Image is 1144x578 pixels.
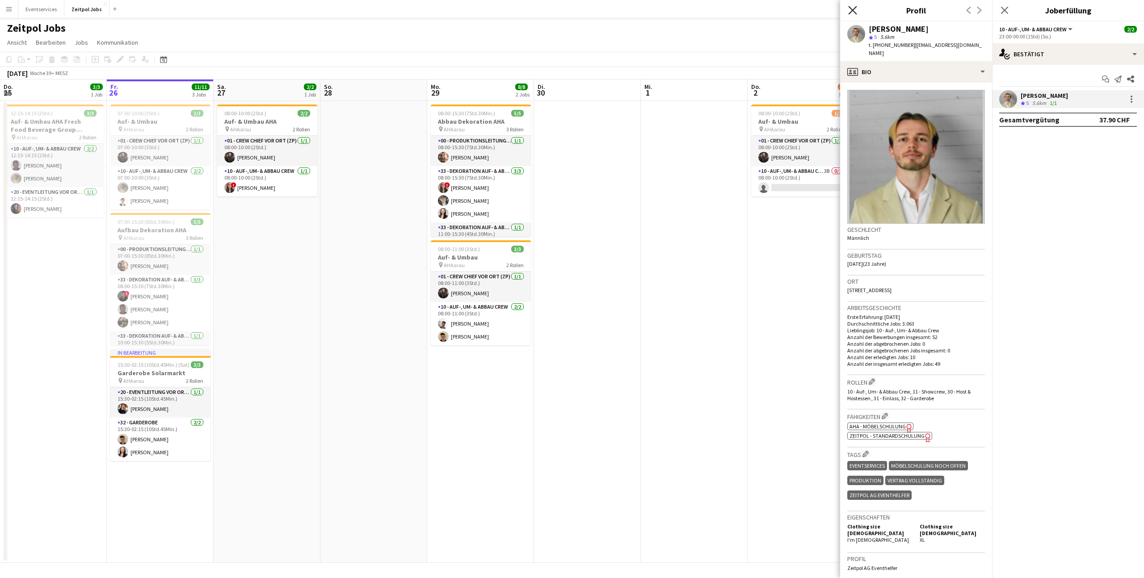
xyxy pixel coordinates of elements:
[999,26,1074,33] button: 10 - Auf-, Um- & Abbau Crew
[847,277,985,285] h3: Ort
[538,83,545,91] span: Di.
[840,61,992,83] div: Bio
[838,91,850,98] div: 1 Job
[445,182,450,188] span: !
[2,88,13,98] span: 25
[123,377,144,384] span: AHAarau
[438,246,480,252] span: 08:00-11:00 (3Std.)
[1099,115,1130,124] div: 37.90 CHF
[847,90,985,224] img: Crew-Avatar oder Foto
[847,287,892,293] span: [STREET_ADDRESS]
[217,136,317,166] app-card-role: 01 - Crew Chief vor Ort (ZP)1/108:00-10:00 (2Std.)[PERSON_NAME]
[838,84,850,90] span: 1/2
[110,331,210,361] app-card-role: 33 - Dekoration Auf- & Abbau1/110:00-15:30 (5Std.30Min.)
[217,166,317,197] app-card-role: 10 - Auf-, Um- & Abbau Crew1/108:00-10:00 (2Std.)![PERSON_NAME]
[71,37,92,48] a: Jobs
[506,126,524,133] span: 3 Rollen
[304,91,316,98] div: 1 Job
[444,262,465,268] span: AHAarau
[84,110,97,117] span: 3/3
[847,565,985,571] p: Zeitpol AG Eventhelfer
[847,334,985,340] p: Anzahl der Bewerbungen insgesamt: 52
[429,88,441,98] span: 29
[431,253,531,261] h3: Auf- & Umbau
[511,246,524,252] span: 3/3
[11,110,53,117] span: 12:15-14:15 (2Std.)
[751,105,851,197] div: 08:00-10:00 (2Std.)1/2Auf- & Umbau AHAarau2 Rollen01 - Crew Chief vor Ort (ZP)1/108:00-10:00 (2St...
[847,354,985,360] p: Anzahl der erledigten Jobs: 10
[832,110,844,117] span: 1/2
[91,91,102,98] div: 1 Job
[191,361,203,368] span: 3/3
[847,360,985,367] p: Anzahl der insgesamt erledigten Jobs: 49
[847,523,913,536] h5: Clothing size [DEMOGRAPHIC_DATA]
[847,388,971,402] span: 10 - Auf-, Um- & Abbau Crew, 11 - Showcrew, 30 - Host & Hostessen , 31 - Einlass, 32 - Garderobe
[75,38,88,46] span: Jobs
[110,166,210,209] app-card-role: 10 - Auf-, Um- & Abbau Crew2/207:00-10:00 (3Std.)[PERSON_NAME][PERSON_NAME]
[751,83,761,91] span: Do.
[1124,26,1137,33] span: 2/2
[90,84,103,90] span: 3/3
[644,83,652,91] span: Mi.
[847,340,985,347] p: Anzahl der abgebrochenen Jobs: 0
[431,117,531,126] h3: Abbau Dekoration AHA
[847,449,985,459] h3: Tags
[431,272,531,302] app-card-role: 01 - Crew Chief vor Ort (ZP)1/108:00-11:00 (3Std.)[PERSON_NAME]
[847,226,985,234] h3: Geschlecht
[847,251,985,260] h3: Geburtstag
[431,83,441,91] span: Mo.
[118,110,160,117] span: 07:00-10:00 (3Std.)
[293,126,310,133] span: 2 Rollen
[191,218,203,225] span: 5/5
[110,349,210,461] app-job-card: In Bearbeitung15:30-02:15 (10Std.45Min.) (Sat)3/3Garderobe Solarmarkt AHAarau2 Rollen20 - Eventle...
[217,83,226,91] span: Sa.
[1021,92,1068,100] div: [PERSON_NAME]
[110,213,210,345] div: 07:00-15:30 (8Std.30Min.)5/5Aufbau Dekoration AHA AHAarau3 Rollen00 - Produktionsleitung vor Ort ...
[110,105,210,209] app-job-card: 07:00-10:00 (3Std.)3/3Auf- & Umbau AHAarau2 Rollen01 - Crew Chief vor Ort (ZP)1/107:00-10:00 (3St...
[515,84,528,90] span: 8/8
[124,291,130,296] span: !
[847,260,886,267] span: [DATE] (23 Jahre)
[4,144,104,187] app-card-role: 10 - Auf-, Um- & Abbau Crew2/212:15-14:15 (2Std.)[PERSON_NAME][PERSON_NAME]
[751,166,851,197] app-card-role: 10 - Auf-, Um- & Abbau Crew3B0/108:00-10:00 (2Std.)
[874,34,877,40] span: 5
[751,117,851,126] h3: Auf- & Umbau
[230,126,251,133] span: AHAarau
[992,43,1144,65] div: Bestätigt
[192,84,210,90] span: 11/11
[431,166,531,222] app-card-role: 33 - Dekoration Auf- & Abbau3/308:00-15:30 (7Std.30Min.)![PERSON_NAME][PERSON_NAME][PERSON_NAME]
[643,88,652,98] span: 1
[217,105,317,197] app-job-card: 08:00-10:00 (2Std.)2/2Auf- & Umbau AHA AHAarau2 Rollen01 - Crew Chief vor Ort (ZP)1/108:00-10:00 ...
[224,110,266,117] span: 08:00-10:00 (2Std.)
[4,187,104,218] app-card-role: 20 - Eventleitung vor Ort (ZP)1/112:15-14:15 (2Std.)[PERSON_NAME]
[847,461,887,470] div: Eventservices
[840,4,992,16] h3: Profil
[7,69,28,78] div: [DATE]
[1030,100,1048,107] div: 5.6km
[93,37,142,48] a: Kommunikation
[847,304,985,312] h3: Arbeitsgeschichte
[920,536,925,543] span: XL
[110,117,210,126] h3: Auf- & Umbau
[123,126,144,133] span: AHAarau
[110,369,210,377] h3: Garderobe Solarmarkt
[431,302,531,345] app-card-role: 10 - Auf-, Um- & Abbau Crew2/208:00-11:00 (3Std.)[PERSON_NAME][PERSON_NAME]
[7,38,27,46] span: Ansicht
[186,126,203,133] span: 2 Rollen
[444,126,465,133] span: AHAarau
[18,0,64,18] button: Eventservices
[4,105,104,218] div: 12:15-14:15 (2Std.)3/3Auf- & Umbau AHA Fresh Food Beverage Group AGKadertag AHAarau2 Rollen10 - A...
[7,21,66,35] h1: Zeitpol Jobs
[889,461,968,470] div: Möbelschulung noch offen
[186,377,203,384] span: 2 Rollen
[431,240,531,345] app-job-card: 08:00-11:00 (3Std.)3/3Auf- & Umbau AHAarau2 Rollen01 - Crew Chief vor Ort (ZP)1/108:00-11:00 (3St...
[847,411,985,421] h3: Fähigkeiten
[118,361,189,368] span: 15:30-02:15 (10Std.45Min.) (Sat)
[110,275,210,331] app-card-role: 33 - Dekoration Auf- & Abbau3/308:00-15:30 (7Std.30Min.)![PERSON_NAME][PERSON_NAME][PERSON_NAME]
[32,37,69,48] a: Bearbeiten
[751,136,851,166] app-card-role: 01 - Crew Chief vor Ort (ZP)1/108:00-10:00 (2Std.)[PERSON_NAME]
[847,490,912,500] div: Zeitpol AG Eventhelfer
[4,37,30,48] a: Ansicht
[118,218,175,225] span: 07:00-15:30 (8Std.30Min.)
